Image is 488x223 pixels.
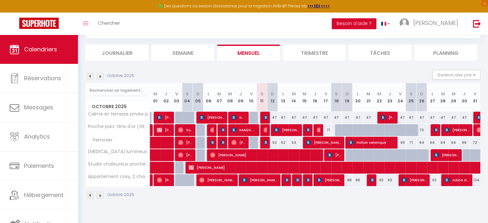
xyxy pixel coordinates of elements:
div: 64 [438,137,448,149]
a: [PERSON_NAME] [150,124,153,136]
span: [PERSON_NAME] [263,124,267,136]
th: 15 [299,83,310,112]
span: [PERSON_NAME] [306,136,341,149]
span: [PERSON_NAME] [231,136,245,149]
button: Besoin d'aide ? [332,18,376,29]
input: Rechercher un logement... [90,85,146,96]
a: >>> ICI <<<< [307,3,330,9]
th: 31 [470,83,480,112]
a: Chercher [93,13,125,35]
th: 28 [438,83,448,112]
span: [PERSON_NAME] [178,149,192,161]
p: Octobre 2025 [107,192,134,198]
abbr: D [196,91,200,97]
th: 10 [246,83,256,112]
abbr: M [228,91,232,97]
span: [PERSON_NAME] [444,124,469,136]
img: Super Booking [19,18,59,29]
abbr: S [186,91,189,97]
th: 04 [182,83,193,112]
div: 64 [448,137,459,149]
abbr: V [399,91,402,97]
div: 71 [321,124,331,136]
span: Hébergement [24,191,64,199]
div: 47 [342,112,352,124]
span: [PERSON_NAME] et [PERSON_NAME] [370,174,373,186]
div: 47 [310,112,321,124]
th: 18 [331,83,342,112]
abbr: J [463,91,466,97]
div: 64 [427,137,438,149]
th: 22 [374,83,384,112]
li: Trimestre [283,45,346,60]
abbr: S [409,91,412,97]
th: 12 [267,83,278,112]
abbr: M [217,91,221,97]
th: 21 [363,83,374,112]
li: Tâches [349,45,411,60]
span: Harmonie [PERSON_NAME] [231,111,245,124]
li: Journalier [86,45,148,60]
span: [PERSON_NAME] [221,124,224,136]
a: [PERSON_NAME] [150,174,153,186]
div: 93 [384,174,395,186]
span: Calendriers [24,45,57,53]
span: Réservations [24,74,61,82]
span: Perronier [87,137,114,144]
span: [PERSON_NAME] ([PERSON_NAME]) [221,136,224,149]
th: 07 [214,83,225,112]
span: [PERSON_NAME] [434,124,437,136]
div: 47 [299,112,310,124]
span: [PERSON_NAME] [413,19,458,27]
div: 47 [288,112,299,124]
span: HAMZA ARAB [231,124,256,136]
span: Proche parc tête d'or [GEOGRAPHIC_DATA] [87,124,151,129]
span: Octobre 2025 [86,102,150,111]
a: ... [PERSON_NAME] [395,13,466,35]
abbr: V [175,91,178,97]
abbr: M [366,91,370,97]
span: [PERSON_NAME] [317,124,320,136]
div: 72 [470,137,480,149]
th: 05 [193,83,203,112]
span: [PERSON_NAME] [263,136,267,149]
span: [PERSON_NAME] [306,124,309,136]
span: [PERSON_NAME] [381,111,395,124]
li: Semaine [151,45,214,60]
abbr: L [431,91,433,97]
div: 88 [342,174,352,186]
span: Paiements [24,162,54,170]
span: Soline Baz [178,124,192,136]
p: Octobre 2025 [107,73,134,79]
abbr: S [335,91,338,97]
span: [PERSON_NAME] [210,124,214,136]
abbr: L [208,91,210,97]
th: 24 [395,83,406,112]
div: 134 [470,174,480,186]
span: [PERSON_NAME] [274,124,299,136]
div: Réservation mise à jour avec succès [404,31,477,38]
div: 52 [267,137,278,149]
div: 47 [427,112,438,124]
span: [PERSON_NAME] [157,174,171,186]
th: 26 [416,83,427,112]
abbr: J [165,91,167,97]
div: 47 [267,112,278,124]
span: Studio chaleureux proche métroB [87,162,151,167]
span: [PERSON_NAME] [178,136,192,149]
li: Mensuel [217,45,280,60]
span: Analytics [24,133,50,141]
div: 47 [321,112,331,124]
span: [PERSON_NAME] [199,111,224,124]
th: 27 [427,83,438,112]
div: 53 [288,137,299,149]
span: Aubry Garance [306,174,309,186]
div: 47 [406,112,416,124]
span: [MEDICAL_DATA] lumineux 6 personnes proche [GEOGRAPHIC_DATA] métro [87,149,151,154]
span: million veronique [348,136,394,149]
abbr: V [250,91,253,97]
div: 69 [395,137,406,149]
span: Chercher [98,20,120,26]
abbr: V [474,91,476,97]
